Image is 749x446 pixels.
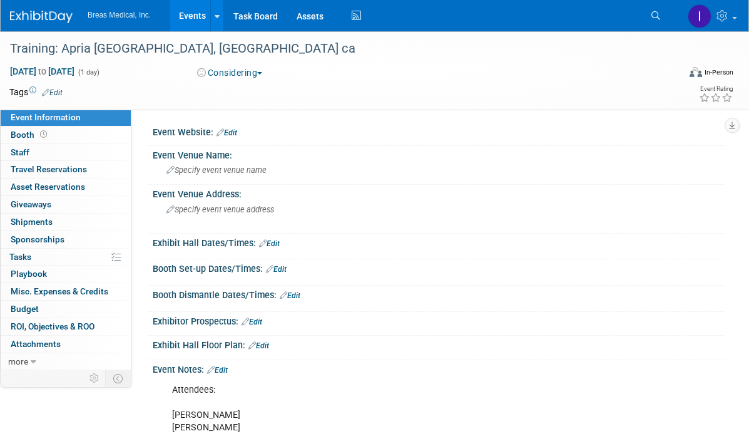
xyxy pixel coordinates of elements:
[11,286,108,296] span: Misc. Expenses & Credits
[88,11,151,19] span: Breas Medical, Inc.
[6,38,663,60] div: Training: Apria [GEOGRAPHIC_DATA], [GEOGRAPHIC_DATA] ca
[248,341,269,350] a: Edit
[36,66,48,76] span: to
[153,146,724,162] div: Event Venue Name:
[11,130,49,140] span: Booth
[166,165,267,175] span: Specify event venue name
[704,68,733,77] div: In-Person
[1,283,131,300] a: Misc. Expenses & Credits
[11,217,53,227] span: Shipments
[153,259,724,276] div: Booth Set-up Dates/Times:
[688,4,711,28] img: Inga Dolezar
[153,234,724,250] div: Exhibit Hall Dates/Times:
[11,234,64,244] span: Sponsorships
[280,291,300,300] a: Edit
[42,88,63,97] a: Edit
[166,205,274,214] span: Specify event venue address
[9,66,75,77] span: [DATE] [DATE]
[1,179,131,195] a: Asset Reservations
[1,127,131,143] a: Booth
[10,11,73,23] img: ExhibitDay
[1,214,131,231] a: Shipments
[1,109,131,126] a: Event Information
[11,199,51,209] span: Giveaways
[11,112,81,122] span: Event Information
[217,128,237,137] a: Edit
[11,339,61,349] span: Attachments
[1,144,131,161] a: Staff
[242,318,262,326] a: Edit
[153,360,724,376] div: Event Notes:
[1,301,131,318] a: Budget
[84,370,106,386] td: Personalize Event Tab Strip
[11,147,29,157] span: Staff
[106,370,131,386] td: Toggle Event Tabs
[207,366,228,375] a: Edit
[266,265,287,274] a: Edit
[699,86,733,92] div: Event Rating
[77,68,99,76] span: (1 day)
[690,67,702,77] img: Format-Inperson.png
[11,321,94,331] span: ROI, Objectives & ROO
[11,164,87,174] span: Travel Reservations
[8,356,28,366] span: more
[193,66,267,79] button: Considering
[153,123,724,139] div: Event Website:
[1,336,131,353] a: Attachments
[621,65,733,84] div: Event Format
[1,266,131,283] a: Playbook
[38,130,49,139] span: Booth not reserved yet
[1,353,131,370] a: more
[259,239,280,248] a: Edit
[1,161,131,178] a: Travel Reservations
[1,318,131,335] a: ROI, Objectives & ROO
[11,304,39,314] span: Budget
[153,336,724,352] div: Exhibit Hall Floor Plan:
[153,286,724,302] div: Booth Dismantle Dates/Times:
[11,182,85,192] span: Asset Reservations
[1,249,131,266] a: Tasks
[11,269,47,279] span: Playbook
[1,196,131,213] a: Giveaways
[153,185,724,200] div: Event Venue Address:
[9,252,31,262] span: Tasks
[153,312,724,328] div: Exhibitor Prospectus:
[9,86,63,98] td: Tags
[1,231,131,248] a: Sponsorships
